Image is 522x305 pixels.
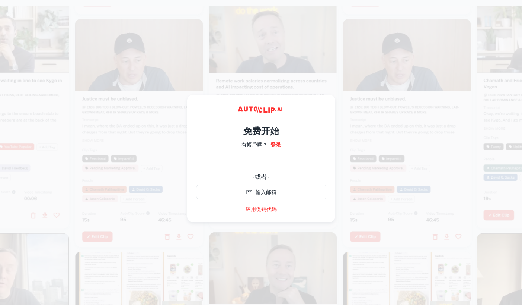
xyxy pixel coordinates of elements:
font: 输入邮箱 [256,189,276,195]
font: 登录 [270,142,281,148]
font: 免费开始 [243,126,279,136]
font: 应用促销代码 [246,206,277,212]
button: 输入邮箱 [196,185,326,199]
font: 有帳戶嗎？ [241,142,268,148]
iframe: “使用Google账号登录”按钮 [192,154,330,170]
font: - 或者 - [252,173,270,180]
a: 登录 [270,141,281,149]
